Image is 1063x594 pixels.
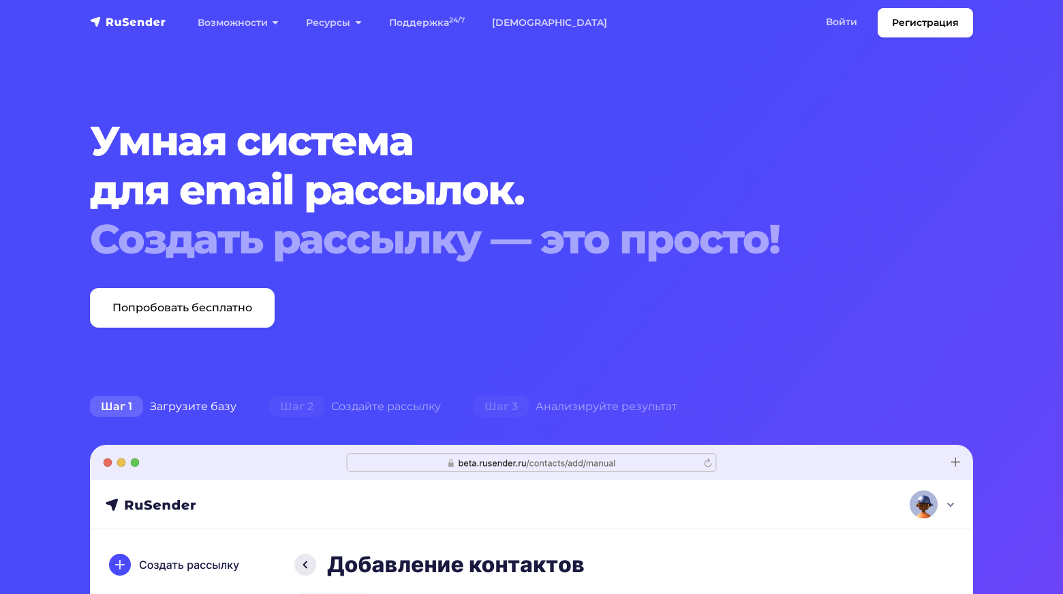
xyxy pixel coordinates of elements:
[90,396,143,418] span: Шаг 1
[90,215,898,264] div: Создать рассылку — это просто!
[478,9,621,37] a: [DEMOGRAPHIC_DATA]
[457,393,694,420] div: Анализируйте результат
[449,16,465,25] sup: 24/7
[375,9,478,37] a: Поддержка24/7
[292,9,375,37] a: Ресурсы
[90,288,275,328] a: Попробовать бесплатно
[812,8,871,36] a: Войти
[90,15,166,29] img: RuSender
[253,393,457,420] div: Создайте рассылку
[74,393,253,420] div: Загрузите базу
[878,8,973,37] a: Регистрация
[184,9,292,37] a: Возможности
[269,396,324,418] span: Шаг 2
[90,116,898,264] h1: Умная система для email рассылок.
[474,396,529,418] span: Шаг 3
